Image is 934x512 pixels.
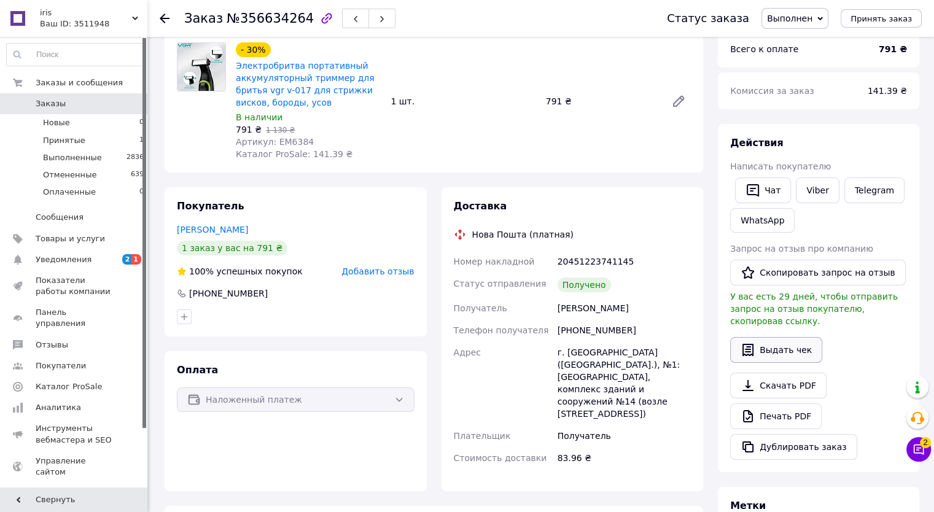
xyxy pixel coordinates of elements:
img: Электробритва портативный аккумуляторный триммер для бритья vgr v-017 для стрижки висков, бороды,... [177,43,225,91]
span: 0 [139,187,144,198]
span: Заказы [36,98,66,109]
span: Плательщик [454,431,511,441]
span: Статус отправления [454,279,547,289]
span: 1 130 ₴ [266,126,295,134]
a: WhatsApp [730,208,795,233]
span: Товары и услуги [36,233,105,244]
div: 83.96 ₴ [555,447,693,469]
a: [PERSON_NAME] [177,225,248,235]
div: Ваш ID: 3511948 [40,18,147,29]
div: 1 заказ у вас на 791 ₴ [177,241,287,255]
span: Принять заказ [850,14,912,23]
span: Выполнен [767,14,812,23]
span: №356634264 [227,11,314,26]
span: Стоимость доставки [454,453,547,463]
span: Запрос на отзыв про компанию [730,244,873,254]
a: Viber [796,177,839,203]
span: Аналитика [36,402,81,413]
span: У вас есть 29 дней, чтобы отправить запрос на отзыв покупателю, скопировав ссылку. [730,292,898,326]
span: 2 [122,254,132,265]
span: 100% [189,266,214,276]
span: 639 [131,169,144,180]
span: Уведомления [36,254,91,265]
div: 1 шт. [386,93,540,110]
b: 791 ₴ [879,44,907,54]
span: Отзывы [36,339,68,351]
span: Покупатель [177,200,244,212]
span: Телефон получателя [454,325,549,335]
span: Оплата [177,364,218,376]
span: 141.39 ₴ [868,86,907,96]
span: В наличии [236,112,282,122]
a: Редактировать [666,89,691,114]
div: [PHONE_NUMBER] [188,287,269,300]
div: 791 ₴ [541,93,661,110]
div: Получено [558,277,611,292]
a: Печать PDF [730,403,822,429]
span: Метки [730,500,766,511]
span: Инструменты вебмастера и SEO [36,423,114,445]
button: Выдать чек [730,337,822,363]
span: Доставка [454,200,507,212]
span: Каталог ProSale [36,381,102,392]
span: Всего к оплате [730,44,798,54]
a: Электробритва портативный аккумуляторный триммер для бритья vgr v-017 для стрижки висков, бороды,... [236,61,375,107]
span: Каталог ProSale: 141.39 ₴ [236,149,352,159]
span: Получатель [454,303,507,313]
span: Артикул: EM6384 [236,137,314,147]
span: Заказ [184,11,223,26]
div: г. [GEOGRAPHIC_DATA] ([GEOGRAPHIC_DATA].), №1: [GEOGRAPHIC_DATA], комплекс зданий и сооружений №1... [555,341,693,425]
span: Номер накладной [454,257,535,266]
span: Действия [730,137,784,149]
div: [PHONE_NUMBER] [555,319,693,341]
div: Статус заказа [667,12,749,25]
span: Добавить отзыв [341,266,414,276]
span: 1 [139,135,144,146]
span: Выполненные [43,152,102,163]
div: Нова Пошта (платная) [469,228,577,241]
span: 2 [920,437,931,448]
div: [PERSON_NAME] [555,297,693,319]
div: Получатель [555,425,693,447]
button: Принять заказ [841,9,922,28]
a: Скачать PDF [730,373,827,398]
span: Оплаченные [43,187,96,198]
button: Чат с покупателем2 [906,437,931,462]
span: Показатели работы компании [36,275,114,297]
span: 1 [131,254,141,265]
span: iris [40,7,132,18]
a: Telegram [844,177,905,203]
span: Заказы и сообщения [36,77,123,88]
div: успешных покупок [177,265,303,277]
span: Написать покупателю [730,161,831,171]
span: Комиссия за заказ [730,86,814,96]
span: Сообщения [36,212,84,223]
div: - 30% [236,42,271,57]
span: Адрес [454,347,481,357]
div: 20451223741145 [555,250,693,273]
span: Принятые [43,135,85,146]
div: Вернуться назад [160,12,169,25]
span: Отмененные [43,169,96,180]
button: Скопировать запрос на отзыв [730,260,906,285]
span: Панель управления [36,307,114,329]
span: Управление сайтом [36,456,114,478]
span: 791 ₴ [236,125,262,134]
span: 0 [139,117,144,128]
span: Новые [43,117,70,128]
input: Поиск [7,44,144,66]
span: 2836 [126,152,144,163]
button: Чат [735,177,791,203]
span: Покупатели [36,360,86,371]
button: Дублировать заказ [730,434,857,460]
